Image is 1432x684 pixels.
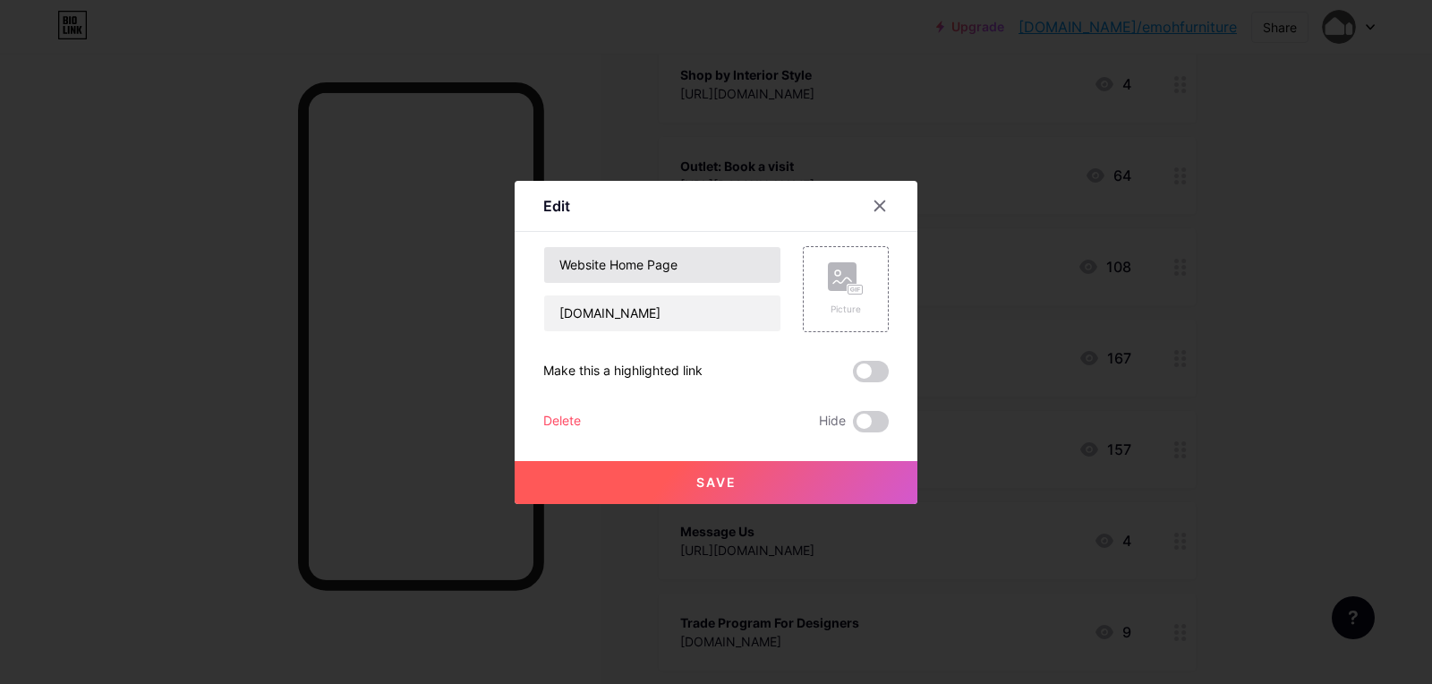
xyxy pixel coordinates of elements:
[544,295,780,331] input: URL
[543,411,581,432] div: Delete
[544,247,780,283] input: Title
[515,461,917,504] button: Save
[696,475,737,490] span: Save
[828,303,864,316] div: Picture
[543,361,703,382] div: Make this a highlighted link
[819,411,846,432] span: Hide
[543,195,570,217] div: Edit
